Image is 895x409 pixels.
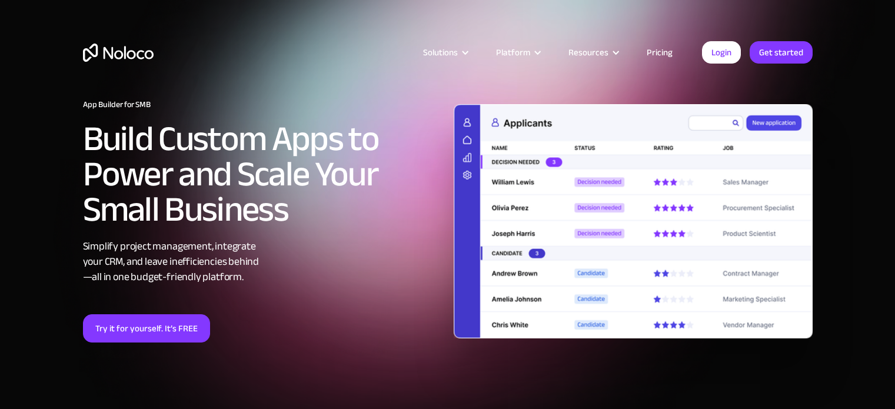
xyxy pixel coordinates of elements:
h2: Build Custom Apps to Power and Scale Your Small Business [83,121,442,227]
a: Pricing [632,45,687,60]
div: Resources [568,45,608,60]
div: Simplify project management, integrate your CRM, and leave inefficiencies behind —all in one budg... [83,239,442,285]
div: Solutions [408,45,481,60]
a: Login [702,41,741,64]
div: Solutions [423,45,458,60]
a: Try it for yourself. It’s FREE [83,314,210,343]
div: Resources [554,45,632,60]
a: Get started [750,41,813,64]
div: Platform [481,45,554,60]
a: home [83,44,154,62]
div: Platform [496,45,530,60]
